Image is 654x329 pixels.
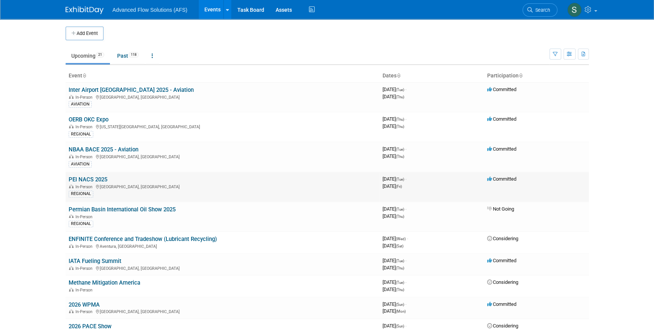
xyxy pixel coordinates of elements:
[75,95,95,100] span: In-Person
[487,323,518,329] span: Considering
[69,95,74,99] img: In-Person Event
[405,258,406,263] span: -
[69,176,107,183] a: PEI NACS 2025
[129,52,139,58] span: 118
[396,95,404,99] span: (Thu)
[75,214,95,219] span: In-Person
[82,72,86,79] a: Sort by Event Name
[487,301,516,307] span: Committed
[407,236,408,241] span: -
[69,101,92,108] div: AVIATION
[487,146,516,152] span: Committed
[69,220,93,227] div: REGIONAL
[405,87,406,92] span: -
[405,323,406,329] span: -
[69,190,93,197] div: REGIONAL
[69,146,138,153] a: NBAA BACE 2025 - Aviation
[405,146,406,152] span: -
[383,236,408,241] span: [DATE]
[383,308,406,314] span: [DATE]
[519,72,522,79] a: Sort by Participation Type
[75,244,95,249] span: In-Person
[69,183,376,189] div: [GEOGRAPHIC_DATA], [GEOGRAPHIC_DATA]
[69,243,376,249] div: Aventura, [GEOGRAPHIC_DATA]
[396,280,404,285] span: (Tue)
[69,266,74,270] img: In-Person Event
[396,214,404,219] span: (Thu)
[396,147,404,151] span: (Tue)
[96,52,104,58] span: 21
[396,177,404,181] span: (Tue)
[405,206,406,212] span: -
[396,154,404,159] span: (Thu)
[383,183,402,189] span: [DATE]
[383,286,404,292] span: [DATE]
[75,309,95,314] span: In-Person
[383,146,406,152] span: [DATE]
[69,153,376,159] div: [GEOGRAPHIC_DATA], [GEOGRAPHIC_DATA]
[383,176,406,182] span: [DATE]
[69,301,100,308] a: 2026 WPMA
[396,124,404,129] span: (Thu)
[69,308,376,314] div: [GEOGRAPHIC_DATA], [GEOGRAPHIC_DATA]
[383,116,406,122] span: [DATE]
[69,154,74,158] img: In-Person Event
[69,236,217,242] a: ENFINITE Conference and Tradeshow (Lubricant Recycling)
[405,116,406,122] span: -
[396,309,406,313] span: (Mon)
[383,206,406,212] span: [DATE]
[522,3,557,17] a: Search
[396,288,404,292] span: (Thu)
[396,302,404,307] span: (Sun)
[69,214,74,218] img: In-Person Event
[383,153,404,159] span: [DATE]
[396,244,403,248] span: (Sat)
[69,288,74,291] img: In-Person Event
[396,88,404,92] span: (Tue)
[383,265,404,271] span: [DATE]
[405,301,406,307] span: -
[75,266,95,271] span: In-Person
[66,27,104,40] button: Add Event
[396,259,404,263] span: (Tue)
[383,123,404,129] span: [DATE]
[383,279,406,285] span: [DATE]
[75,124,95,129] span: In-Person
[396,324,404,328] span: (Sun)
[383,301,406,307] span: [DATE]
[396,237,406,241] span: (Wed)
[487,279,518,285] span: Considering
[383,94,404,99] span: [DATE]
[69,131,93,138] div: REGIONAL
[405,176,406,182] span: -
[69,116,108,123] a: OERB OKC Expo
[69,244,74,248] img: In-Person Event
[487,206,514,212] span: Not Going
[383,243,403,249] span: [DATE]
[487,176,516,182] span: Committed
[380,69,484,82] th: Dates
[69,265,376,271] div: [GEOGRAPHIC_DATA], [GEOGRAPHIC_DATA]
[487,236,518,241] span: Considering
[533,7,550,13] span: Search
[405,279,406,285] span: -
[487,87,516,92] span: Committed
[69,94,376,100] div: [GEOGRAPHIC_DATA], [GEOGRAPHIC_DATA]
[396,207,404,211] span: (Tue)
[383,87,406,92] span: [DATE]
[383,258,406,263] span: [DATE]
[66,69,380,82] th: Event
[69,279,140,286] a: Methane Mitigation America
[69,309,74,313] img: In-Person Event
[66,6,104,14] img: ExhibitDay
[69,258,121,264] a: IATA Fueling Summit
[397,72,400,79] a: Sort by Start Date
[487,258,516,263] span: Committed
[383,323,406,329] span: [DATE]
[69,206,176,213] a: Permian Basin International Oil Show 2025
[111,49,144,63] a: Past118
[484,69,589,82] th: Participation
[69,124,74,128] img: In-Person Event
[487,116,516,122] span: Committed
[75,288,95,293] span: In-Person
